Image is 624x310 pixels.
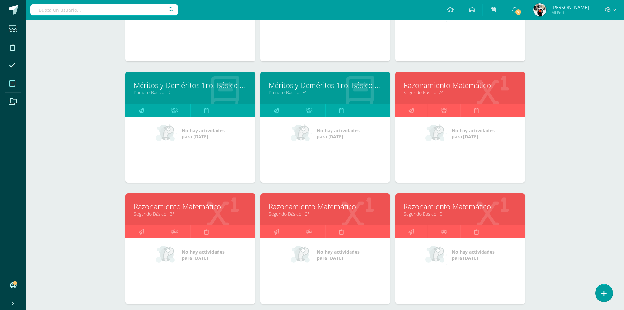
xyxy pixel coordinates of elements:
span: 7 [515,9,522,16]
a: Razonamiento Matemático [404,201,517,212]
a: Méritos y Deméritos 1ro. Básico "E" [269,80,382,90]
img: 6048ae9c2eba16dcb25a041118cbde53.png [533,3,546,16]
img: no_activities_small.png [425,245,447,265]
span: No hay actividades para [DATE] [317,249,360,261]
span: No hay actividades para [DATE] [182,249,225,261]
a: Segundo Básico "C" [269,211,382,217]
a: Segundo Básico "A" [404,89,517,95]
img: no_activities_small.png [156,245,177,265]
img: no_activities_small.png [156,124,177,143]
a: Razonamiento Matemático [134,201,247,212]
a: Primero Básico "E" [269,89,382,95]
span: [PERSON_NAME] [551,4,589,10]
img: no_activities_small.png [291,245,312,265]
input: Busca un usuario... [30,4,178,15]
a: Razonamiento Matemático [269,201,382,212]
img: no_activities_small.png [425,124,447,143]
span: No hay actividades para [DATE] [182,127,225,140]
a: Primero Básico "D" [134,89,247,95]
a: Razonamiento Matemático [404,80,517,90]
img: no_activities_small.png [291,124,312,143]
span: Mi Perfil [551,10,589,15]
a: Méritos y Deméritos 1ro. Básico "D" [134,80,247,90]
span: No hay actividades para [DATE] [452,127,495,140]
span: No hay actividades para [DATE] [452,249,495,261]
span: No hay actividades para [DATE] [317,127,360,140]
a: Segundo Básico "B" [134,211,247,217]
a: Segundo Básico "D" [404,211,517,217]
